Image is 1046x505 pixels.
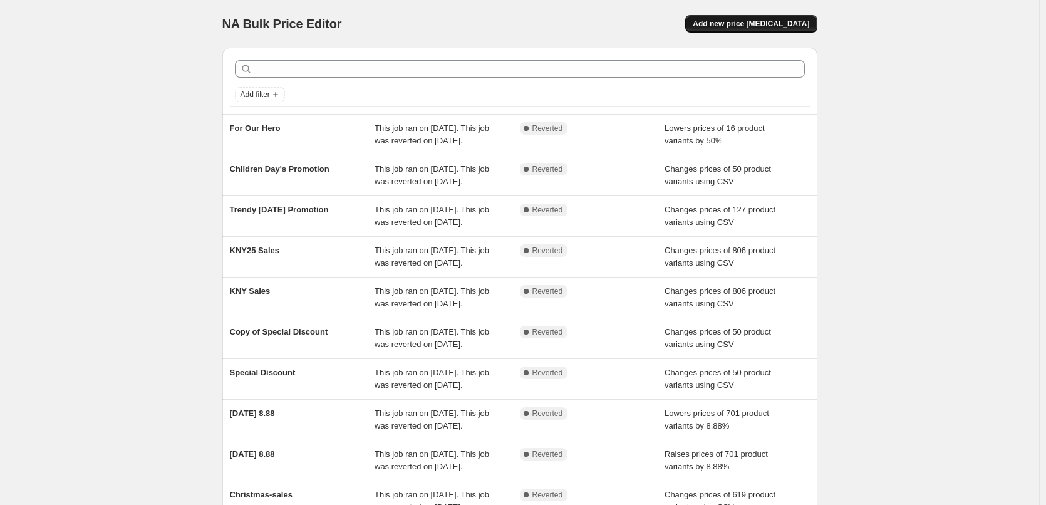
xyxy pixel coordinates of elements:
[375,327,489,349] span: This job ran on [DATE]. This job was reverted on [DATE].
[532,409,563,419] span: Reverted
[375,286,489,308] span: This job ran on [DATE]. This job was reverted on [DATE].
[532,205,563,215] span: Reverted
[375,123,489,145] span: This job ran on [DATE]. This job was reverted on [DATE].
[532,449,563,459] span: Reverted
[532,123,563,133] span: Reverted
[532,327,563,337] span: Reverted
[665,449,768,471] span: Raises prices of 701 product variants by 8.88%
[665,409,769,430] span: Lowers prices of 701 product variants by 8.88%
[665,205,775,227] span: Changes prices of 127 product variants using CSV
[693,19,809,29] span: Add new price [MEDICAL_DATA]
[532,246,563,256] span: Reverted
[235,87,285,102] button: Add filter
[230,123,281,133] span: For Our Hero
[230,246,280,255] span: KNY25 Sales
[375,246,489,268] span: This job ran on [DATE]. This job was reverted on [DATE].
[230,368,296,377] span: Special Discount
[375,449,489,471] span: This job ran on [DATE]. This job was reverted on [DATE].
[685,15,817,33] button: Add new price [MEDICAL_DATA]
[230,490,293,499] span: Christmas-sales
[230,409,275,418] span: [DATE] 8.88
[665,327,771,349] span: Changes prices of 50 product variants using CSV
[532,368,563,378] span: Reverted
[230,286,271,296] span: KNY Sales
[241,90,270,100] span: Add filter
[230,327,328,336] span: Copy of Special Discount
[230,164,329,174] span: Children Day's Promotion
[532,286,563,296] span: Reverted
[665,123,765,145] span: Lowers prices of 16 product variants by 50%
[532,164,563,174] span: Reverted
[375,409,489,430] span: This job ran on [DATE]. This job was reverted on [DATE].
[665,286,775,308] span: Changes prices of 806 product variants using CSV
[665,368,771,390] span: Changes prices of 50 product variants using CSV
[665,164,771,186] span: Changes prices of 50 product variants using CSV
[665,246,775,268] span: Changes prices of 806 product variants using CSV
[230,449,275,459] span: [DATE] 8.88
[222,17,342,31] span: NA Bulk Price Editor
[375,368,489,390] span: This job ran on [DATE]. This job was reverted on [DATE].
[375,164,489,186] span: This job ran on [DATE]. This job was reverted on [DATE].
[375,205,489,227] span: This job ran on [DATE]. This job was reverted on [DATE].
[230,205,329,214] span: Trendy [DATE] Promotion
[532,490,563,500] span: Reverted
